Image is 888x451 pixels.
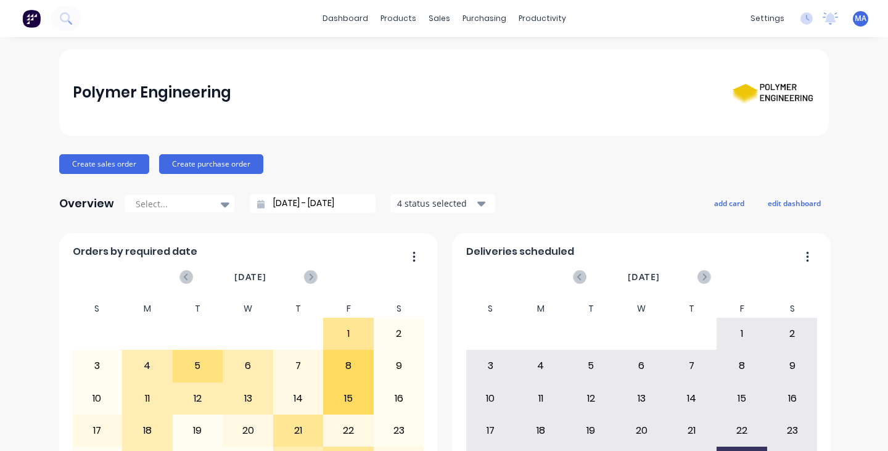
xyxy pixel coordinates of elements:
[123,415,172,446] div: 18
[73,244,197,259] span: Orders by required date
[729,68,815,117] img: Polymer Engineering
[234,270,266,284] span: [DATE]
[59,191,114,216] div: Overview
[466,244,574,259] span: Deliveries scheduled
[717,415,767,446] div: 22
[768,415,817,446] div: 23
[223,383,273,414] div: 13
[466,415,516,446] div: 17
[122,300,173,318] div: M
[323,300,374,318] div: F
[567,350,616,381] div: 5
[566,300,617,318] div: T
[760,195,829,211] button: edit dashboard
[123,383,172,414] div: 11
[855,13,866,24] span: MA
[72,300,123,318] div: S
[173,300,223,318] div: T
[567,383,616,414] div: 12
[706,195,752,211] button: add card
[123,350,172,381] div: 4
[73,80,231,105] div: Polymer Engineering
[768,350,817,381] div: 9
[316,9,374,28] a: dashboard
[616,300,667,318] div: W
[456,9,512,28] div: purchasing
[223,300,273,318] div: W
[717,350,767,381] div: 8
[768,318,817,349] div: 2
[173,383,223,414] div: 12
[324,383,373,414] div: 15
[617,350,666,381] div: 6
[374,383,424,414] div: 16
[274,350,323,381] div: 7
[73,415,122,446] div: 17
[324,415,373,446] div: 22
[516,415,565,446] div: 18
[374,300,424,318] div: S
[667,300,717,318] div: T
[397,197,475,210] div: 4 status selected
[466,350,516,381] div: 3
[390,194,495,213] button: 4 status selected
[617,383,666,414] div: 13
[273,300,324,318] div: T
[512,9,572,28] div: productivity
[274,415,323,446] div: 21
[516,300,566,318] div: M
[22,9,41,28] img: Factory
[667,415,717,446] div: 21
[717,300,767,318] div: F
[744,9,791,28] div: settings
[173,415,223,446] div: 19
[73,383,122,414] div: 10
[59,154,149,174] button: Create sales order
[717,318,767,349] div: 1
[767,300,818,318] div: S
[73,350,122,381] div: 3
[223,350,273,381] div: 6
[628,270,660,284] span: [DATE]
[374,415,424,446] div: 23
[274,383,323,414] div: 14
[324,318,373,349] div: 1
[516,350,565,381] div: 4
[173,350,223,381] div: 5
[324,350,373,381] div: 8
[422,9,456,28] div: sales
[617,415,666,446] div: 20
[667,350,717,381] div: 7
[466,383,516,414] div: 10
[667,383,717,414] div: 14
[223,415,273,446] div: 20
[567,415,616,446] div: 19
[374,318,424,349] div: 2
[516,383,565,414] div: 11
[466,300,516,318] div: S
[159,154,263,174] button: Create purchase order
[374,9,422,28] div: products
[717,383,767,414] div: 15
[768,383,817,414] div: 16
[374,350,424,381] div: 9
